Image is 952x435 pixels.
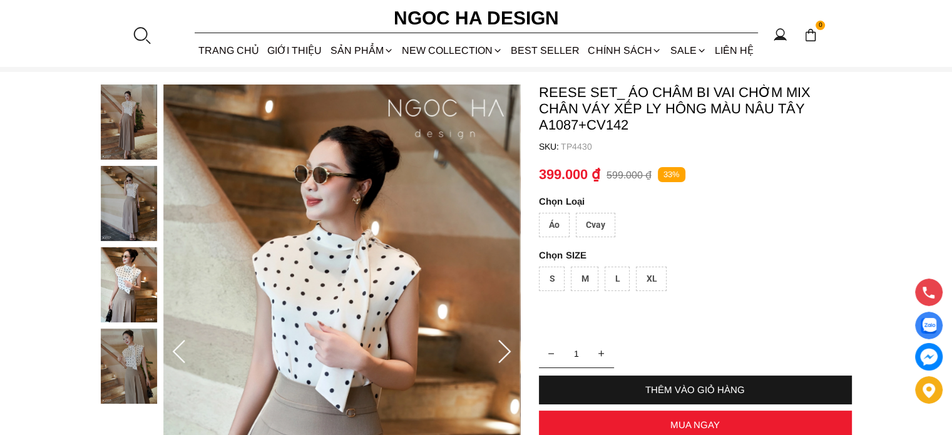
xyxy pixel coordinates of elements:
[658,167,685,183] p: 33%
[539,384,852,395] div: THÊM VÀO GIỎ HÀNG
[539,196,817,207] p: Loại
[539,341,614,366] input: Quantity input
[539,213,570,237] div: Áo
[326,34,397,67] div: SẢN PHẨM
[101,247,157,322] img: Reese Set_ Áo Chấm Bi Vai Chờm Mix Chân Váy Xếp Ly Hông Màu Nâu Tây A1087+CV142_mini_2
[195,34,264,67] a: TRANG CHỦ
[666,34,710,67] a: SALE
[915,312,943,339] a: Display image
[539,84,852,133] p: Reese Set_ Áo Chấm Bi Vai Chờm Mix Chân Váy Xếp Ly Hông Màu Nâu Tây A1087+CV142
[539,141,561,151] h6: SKU:
[915,343,943,371] a: messenger
[636,267,667,291] div: XL
[921,318,936,334] img: Display image
[539,166,600,183] p: 399.000 ₫
[264,34,326,67] a: GIỚI THIỆU
[101,166,157,241] img: Reese Set_ Áo Chấm Bi Vai Chờm Mix Chân Váy Xếp Ly Hông Màu Nâu Tây A1087+CV142_mini_1
[561,141,852,151] p: TP4430
[816,21,826,31] span: 0
[576,213,615,237] div: Cvay
[397,34,506,67] a: NEW COLLECTION
[101,329,157,404] img: Reese Set_ Áo Chấm Bi Vai Chờm Mix Chân Váy Xếp Ly Hông Màu Nâu Tây A1087+CV142_mini_3
[584,34,666,67] div: Chính sách
[382,3,570,33] a: Ngoc Ha Design
[539,419,852,430] div: MUA NGAY
[101,84,157,160] img: Reese Set_ Áo Chấm Bi Vai Chờm Mix Chân Váy Xếp Ly Hông Màu Nâu Tây A1087+CV142_mini_0
[539,267,565,291] div: S
[710,34,757,67] a: LIÊN HỆ
[605,267,630,291] div: L
[507,34,584,67] a: BEST SELLER
[607,169,652,181] p: 599.000 ₫
[539,250,852,260] p: SIZE
[571,267,598,291] div: M
[804,28,817,42] img: img-CART-ICON-ksit0nf1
